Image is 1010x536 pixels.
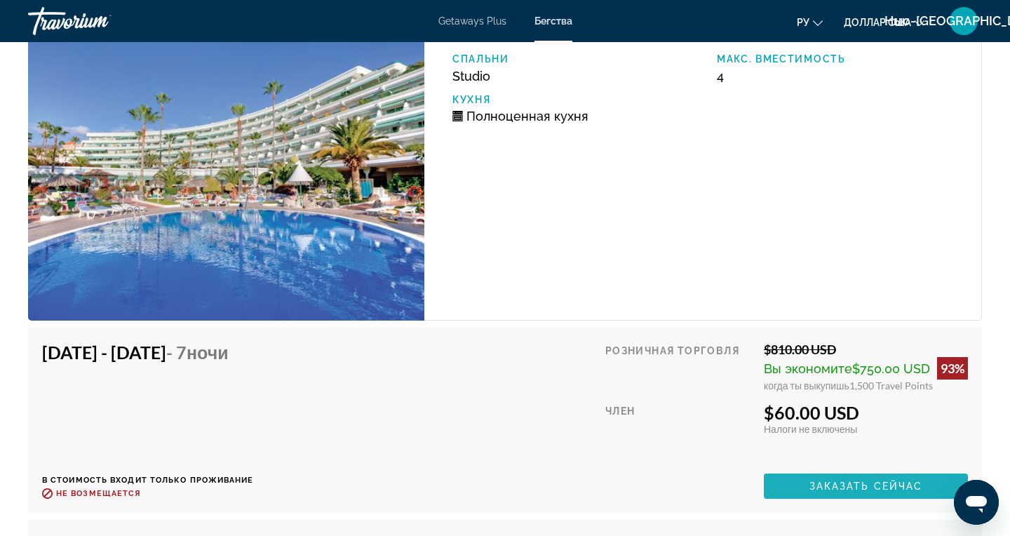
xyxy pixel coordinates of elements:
button: Заказать сейчас [764,474,968,499]
p: В стоимость входит только проживание [42,476,254,485]
font: доллар США [844,17,911,28]
font: ру [797,17,809,28]
span: ночи [187,342,229,363]
span: Вы экономите [764,361,852,376]
span: Заказать сейчас [809,481,923,492]
div: $60.00 USD [764,402,968,423]
span: $750.00 USD [852,361,930,376]
img: 2438E01L.jpg [28,4,424,321]
span: Studio [452,69,490,83]
a: Травориум [28,3,168,39]
iframe: Кнопка запуска окна обмена сообщениями [954,480,999,525]
button: Изменить язык [797,12,823,32]
p: Макс. вместимость [717,53,967,65]
div: Член [605,402,753,463]
h4: [DATE] - [DATE] [42,342,243,363]
div: $810.00 USD [764,342,968,357]
button: Изменить валюту [844,12,924,32]
span: Налоги не включены [764,423,857,435]
a: Бегства [534,15,572,27]
span: когда ты выкупишь [764,380,849,391]
div: 93% [937,357,968,380]
p: Кухня [452,94,703,105]
span: Не возмещается [56,489,140,498]
div: Розничная торговля [605,342,753,391]
a: Getaways Plus [438,15,506,27]
span: 4 [717,69,724,83]
button: Меню пользователя [945,6,982,36]
p: Спальни [452,53,703,65]
span: Полноценная кухня [466,109,588,123]
span: 1,500 Travel Points [849,380,933,391]
span: - 7 [166,342,229,363]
